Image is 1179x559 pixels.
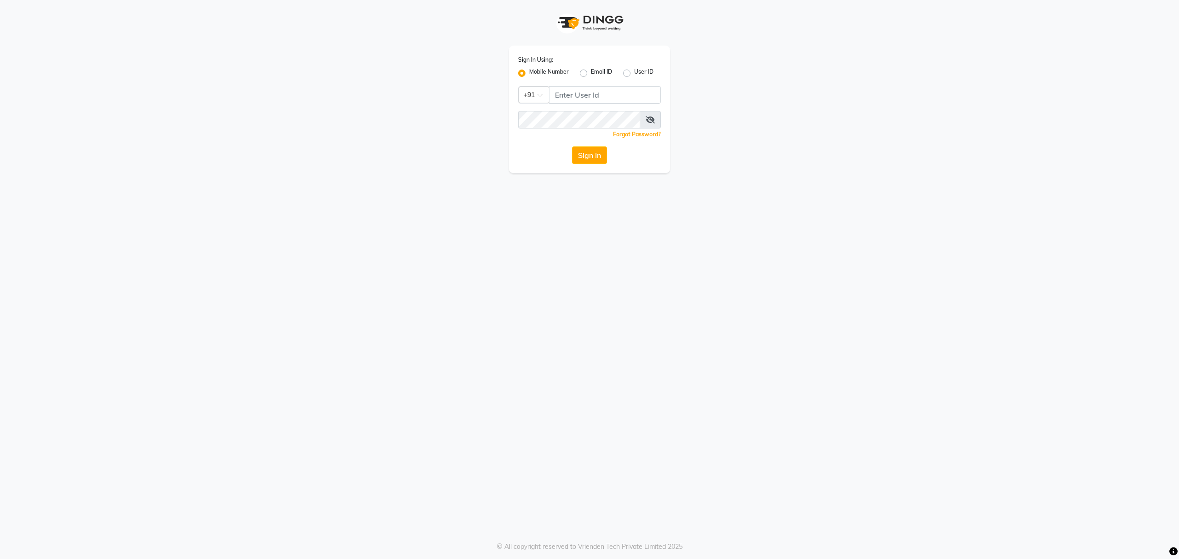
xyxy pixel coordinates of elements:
img: logo1.svg [553,9,626,36]
a: Forgot Password? [613,131,661,138]
label: Sign In Using: [518,56,553,64]
button: Sign In [572,146,607,164]
input: Username [549,86,661,104]
label: Email ID [591,68,612,79]
input: Username [518,111,640,128]
label: User ID [634,68,654,79]
label: Mobile Number [529,68,569,79]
